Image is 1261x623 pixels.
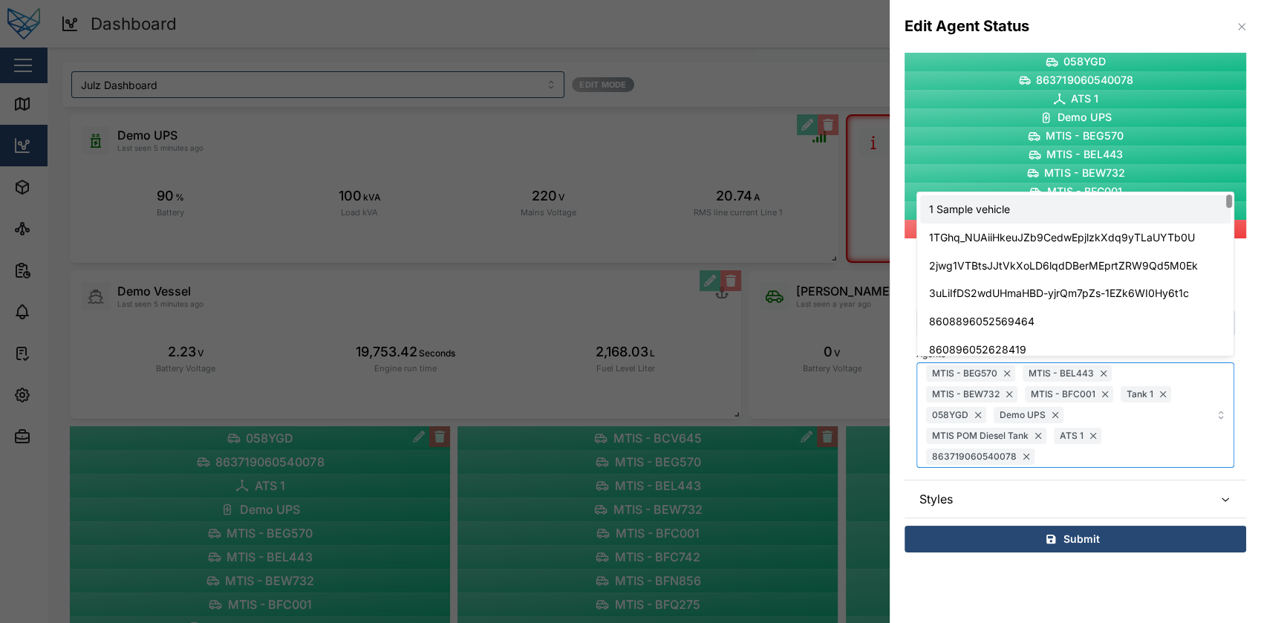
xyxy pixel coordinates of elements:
span: MTIS POM Diesel Tank [932,429,1029,443]
span: Styles [919,480,1202,518]
span: 058YGD [932,408,968,423]
span: MTIS - BEL443 [1029,367,1094,381]
div: 1 Sample vehicle [920,195,1231,224]
span: MTIS - BEG570 [932,367,997,381]
button: Styles [905,480,1246,518]
div: 3uLiIfDS2wdUHmaHBD-yjrQm7pZs-1EZk6WI0Hy6t1c [920,279,1231,307]
span: Demo UPS [1000,408,1046,423]
div: Data [905,287,1246,480]
div: 8608896052569464 [920,307,1231,336]
span: MTIS - BFC001 [1031,388,1095,402]
button: Data [905,250,1246,287]
span: Tank 1 [1127,388,1153,402]
button: Submit [905,526,1246,552]
span: MTIS - BEW732 [932,388,1000,402]
span: Submit [1063,526,1100,552]
div: Edit Agent Status [905,15,1029,38]
span: ATS 1 [1060,429,1084,443]
div: 860896052628419 [920,336,1231,364]
div: 2jwg1VTBtsJJtVkXoLD6lqdDBerMEprtZRW9Qd5M0Ek [920,252,1231,280]
span: 863719060540078 [932,450,1017,464]
div: 1TGhq_NUAiiHkeuJZb9CedwEpjlzkXdq9yTLaUYTb0U [920,224,1231,252]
